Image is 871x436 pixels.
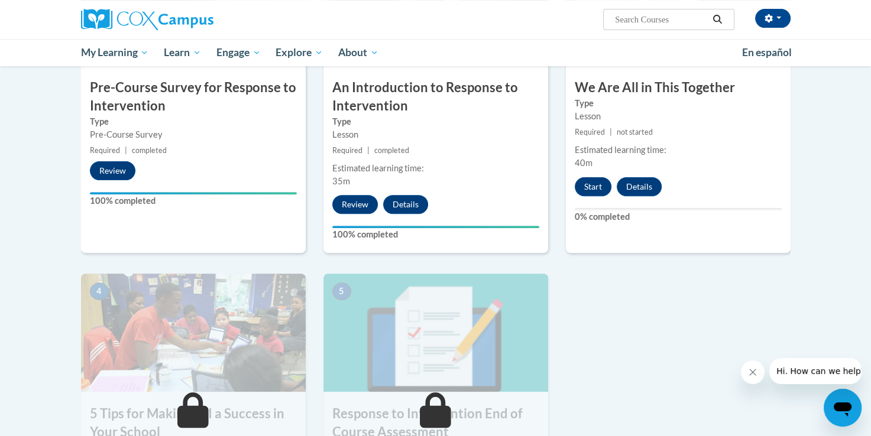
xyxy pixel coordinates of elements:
[323,79,548,115] h3: An Introduction to Response to Intervention
[708,12,726,27] button: Search
[575,210,782,223] label: 0% completed
[90,194,297,207] label: 100% completed
[734,40,799,65] a: En español
[755,9,791,28] button: Account Settings
[575,158,592,168] span: 40m
[742,46,792,58] span: En español
[63,39,808,66] div: Main menu
[332,162,539,175] div: Estimated learning time:
[575,144,782,157] div: Estimated learning time:
[132,146,167,155] span: completed
[610,128,612,136] span: |
[617,128,653,136] span: not started
[90,161,135,180] button: Review
[332,146,362,155] span: Required
[374,146,409,155] span: completed
[332,176,350,186] span: 35m
[90,115,297,128] label: Type
[164,45,201,60] span: Learn
[90,146,120,155] span: Required
[331,39,386,66] a: About
[575,110,782,123] div: Lesson
[125,146,127,155] span: |
[332,115,539,128] label: Type
[769,358,862,384] iframe: Message from company
[332,228,539,241] label: 100% completed
[332,226,539,228] div: Your progress
[383,195,428,214] button: Details
[7,8,96,18] span: Hi. How can we help?
[90,282,109,300] span: 4
[90,128,297,141] div: Pre-Course Survey
[575,177,611,196] button: Start
[81,274,306,392] img: Course Image
[332,128,539,141] div: Lesson
[73,39,157,66] a: My Learning
[566,79,791,97] h3: We Are All in This Together
[80,45,148,60] span: My Learning
[268,39,331,66] a: Explore
[617,177,662,196] button: Details
[216,45,261,60] span: Engage
[81,9,213,30] img: Cox Campus
[575,97,782,110] label: Type
[367,146,370,155] span: |
[575,128,605,136] span: Required
[81,9,306,30] a: Cox Campus
[824,389,862,427] iframe: Button to launch messaging window
[332,195,378,214] button: Review
[323,274,548,392] img: Course Image
[741,360,765,384] iframe: Close message
[209,39,268,66] a: Engage
[90,192,297,194] div: Your progress
[338,45,378,60] span: About
[332,282,351,300] span: 5
[81,79,306,115] h3: Pre-Course Survey for Response to Intervention
[276,45,323,60] span: Explore
[156,39,209,66] a: Learn
[614,12,708,27] input: Search Courses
